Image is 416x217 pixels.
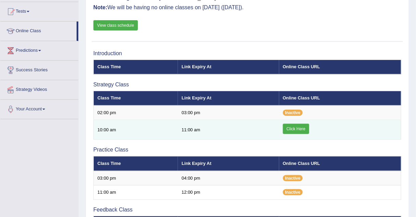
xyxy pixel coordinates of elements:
h3: Introduction [93,50,401,57]
h3: We will be having no online classes on [DATE] ([DATE]). [93,4,401,11]
th: Class Time [94,91,178,106]
th: Link Expiry At [178,91,279,106]
th: Online Class URL [279,91,401,106]
th: Link Expiry At [178,60,279,74]
td: 03:00 pm [178,106,279,120]
a: Your Account [0,100,78,117]
td: 12:00 pm [178,185,279,200]
td: 10:00 am [94,120,178,140]
a: Predictions [0,41,78,58]
span: Inactive [283,189,303,195]
th: Online Class URL [279,156,401,171]
td: 04:00 pm [178,171,279,185]
b: Note: [93,4,107,10]
td: 11:00 am [178,120,279,140]
a: Strategy Videos [0,80,78,97]
a: Online Class [0,22,77,39]
a: Tests [0,2,78,19]
h3: Practice Class [93,147,401,153]
td: 11:00 am [94,185,178,200]
span: Inactive [283,110,303,116]
a: Click Here [283,124,309,134]
h3: Feedback Class [93,207,401,213]
h3: Strategy Class [93,82,401,88]
th: Link Expiry At [178,156,279,171]
a: Success Stories [0,61,78,78]
td: 03:00 pm [94,171,178,185]
a: View class schedule [93,20,138,31]
th: Online Class URL [279,60,401,74]
td: 02:00 pm [94,106,178,120]
span: Inactive [283,175,303,181]
th: Class Time [94,60,178,74]
th: Class Time [94,156,178,171]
